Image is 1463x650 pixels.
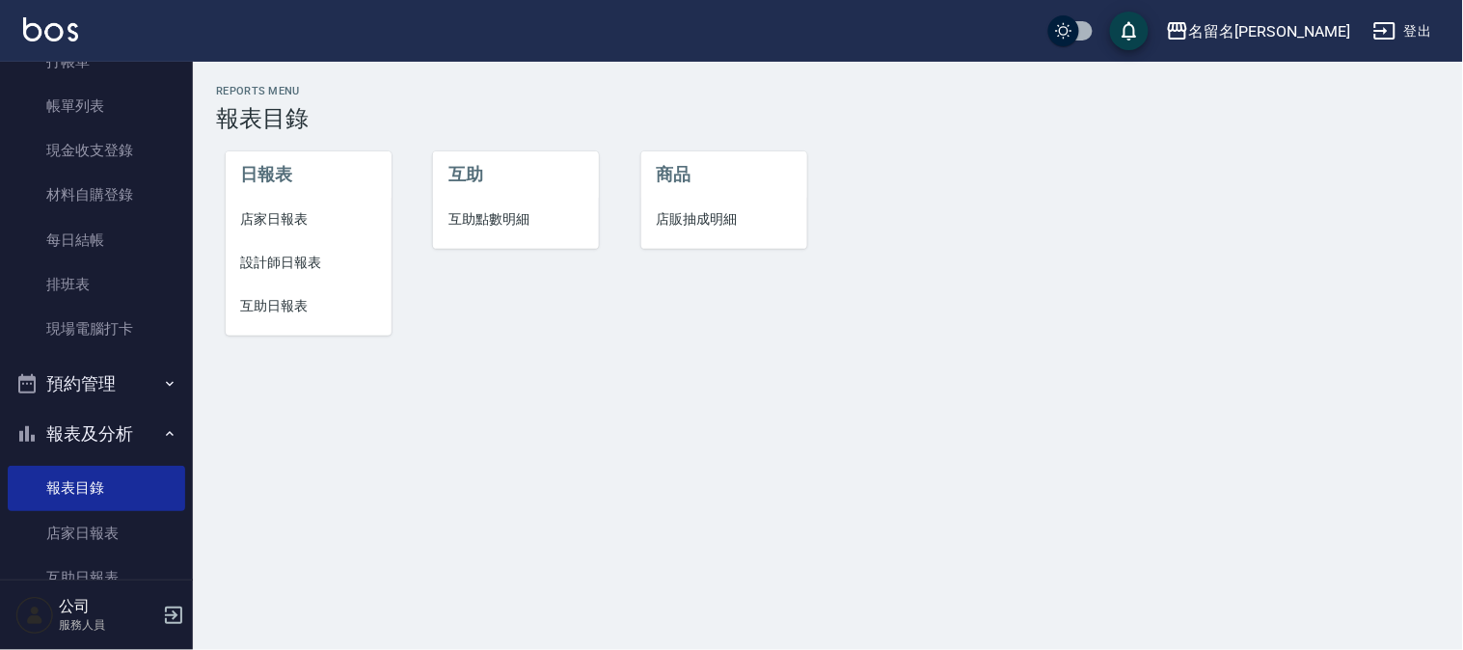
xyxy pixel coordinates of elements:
[8,262,185,307] a: 排班表
[241,209,376,230] span: 店家日報表
[8,307,185,351] a: 現場電腦打卡
[8,40,185,84] a: 打帳單
[226,198,392,241] a: 店家日報表
[657,209,792,230] span: 店販抽成明細
[241,253,376,273] span: 設計師日報表
[1110,12,1149,50] button: save
[226,151,392,198] li: 日報表
[8,466,185,510] a: 報表目錄
[1189,19,1350,43] div: 名留名[PERSON_NAME]
[59,616,157,634] p: 服務人員
[641,198,807,241] a: 店販抽成明細
[1158,12,1358,51] button: 名留名[PERSON_NAME]
[8,359,185,409] button: 預約管理
[216,105,1440,132] h3: 報表目錄
[226,241,392,284] a: 設計師日報表
[433,151,599,198] li: 互助
[8,128,185,173] a: 現金收支登錄
[15,596,54,635] img: Person
[641,151,807,198] li: 商品
[8,511,185,555] a: 店家日報表
[8,173,185,217] a: 材料自購登錄
[433,198,599,241] a: 互助點數明細
[8,84,185,128] a: 帳單列表
[448,209,583,230] span: 互助點數明細
[23,17,78,41] img: Logo
[1366,14,1440,49] button: 登出
[8,555,185,600] a: 互助日報表
[226,284,392,328] a: 互助日報表
[59,597,157,616] h5: 公司
[216,85,1440,97] h2: Reports Menu
[8,409,185,459] button: 報表及分析
[241,296,376,316] span: 互助日報表
[8,218,185,262] a: 每日結帳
